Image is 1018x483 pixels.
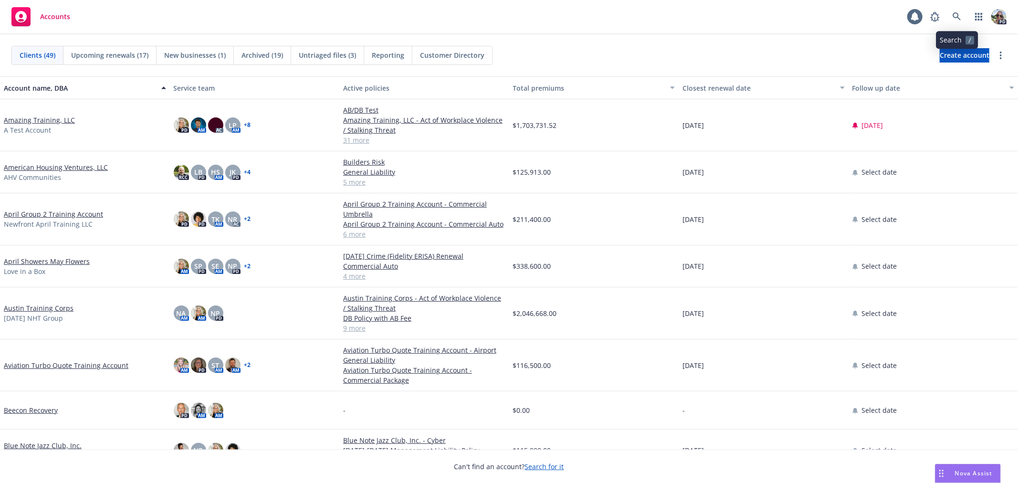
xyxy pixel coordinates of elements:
span: [DATE] [682,120,704,130]
span: Upcoming renewals (17) [71,50,148,60]
span: Select date [862,214,897,224]
span: [DATE] [682,445,704,455]
img: photo [225,443,241,458]
img: photo [174,259,189,274]
a: General Liability [343,167,505,177]
img: photo [191,357,206,373]
span: $1,703,731.52 [513,120,557,130]
a: Create account [940,48,989,63]
span: [DATE] [862,120,883,130]
a: [DATE]-[DATE] Management Liability Policy [343,445,505,455]
a: Aviation Turbo Quote Training Account - Commercial Package [343,365,505,385]
a: more [995,50,1007,61]
a: Report a Bug [925,7,945,26]
span: New businesses (1) [164,50,226,60]
span: - [343,405,346,415]
a: Blue Note Jazz Club, Inc. - Cyber [343,435,505,445]
img: photo [191,211,206,227]
span: SE [212,261,220,271]
div: Active policies [343,83,505,93]
span: Untriaged files (3) [299,50,356,60]
div: Drag to move [935,464,947,483]
a: Austin Training Corps - Act of Workplace Violence / Stalking Threat [343,293,505,313]
span: [DATE] [682,308,704,318]
a: 9 more [343,323,505,333]
span: [DATE] [682,360,704,370]
span: Select date [862,261,897,271]
a: + 2 [244,216,251,222]
a: + 2 [244,362,251,368]
span: $0.00 [513,405,530,415]
a: 6 more [343,229,505,239]
span: Select date [862,308,897,318]
a: Builders Risk [343,157,505,167]
a: + 2 [244,263,251,269]
span: Clients (49) [20,50,55,60]
img: photo [174,403,189,418]
span: NP [211,308,220,318]
span: JK [230,167,236,177]
img: photo [208,117,223,133]
a: + 4 [244,169,251,175]
span: $2,046,668.00 [513,308,557,318]
span: LP [229,120,237,130]
a: 5 more [343,177,505,187]
span: Select date [862,167,897,177]
span: HS [211,167,220,177]
a: Switch app [969,7,988,26]
span: NR [194,445,203,455]
a: Search for it [525,462,564,471]
span: Select date [862,445,897,455]
a: DB Policy with AB Fee [343,313,505,323]
span: $211,400.00 [513,214,551,224]
a: April Group 2 Training Account - Commercial Auto [343,219,505,229]
a: Amazing Training, LLC - Act of Workplace Violence / Stalking Threat [343,115,505,135]
span: - [682,405,685,415]
span: [DATE] [682,261,704,271]
span: [DATE] [682,214,704,224]
span: Create account [940,46,989,64]
a: Accounts [8,3,74,30]
span: NP [228,261,238,271]
a: Blue Note Jazz Club, Inc. [4,441,82,451]
a: + 8 [244,122,251,128]
span: AHV Communities [4,172,61,182]
a: Austin Training Corps [4,303,73,313]
span: [DATE] [682,167,704,177]
span: $338,600.00 [513,261,551,271]
a: Search [947,7,966,26]
img: photo [991,9,1007,24]
span: NA [177,308,186,318]
span: Accounts [40,13,70,21]
span: TK [211,214,220,224]
a: Aviation Turbo Quote Training Account [4,360,128,370]
a: April Group 2 Training Account - Commercial Umbrella [343,199,505,219]
img: photo [174,357,189,373]
a: Aviation Turbo Quote Training Account - Airport General Liability [343,345,505,365]
img: photo [191,117,206,133]
span: ST [212,360,220,370]
span: Customer Directory [420,50,484,60]
img: photo [208,403,223,418]
img: photo [174,117,189,133]
span: Select date [862,405,897,415]
span: [DATE] NHT Group [4,313,63,323]
button: Service team [170,76,340,99]
a: American Housing Ventures, LLC [4,162,108,172]
span: NR [228,214,238,224]
button: Closest renewal date [679,76,849,99]
span: Love in a Box [4,266,45,276]
div: Total premiums [513,83,665,93]
span: Select date [862,360,897,370]
span: $115,999.00 [513,445,551,455]
span: LB [194,167,202,177]
a: 31 more [343,135,505,145]
span: Reporting [372,50,404,60]
img: photo [174,211,189,227]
